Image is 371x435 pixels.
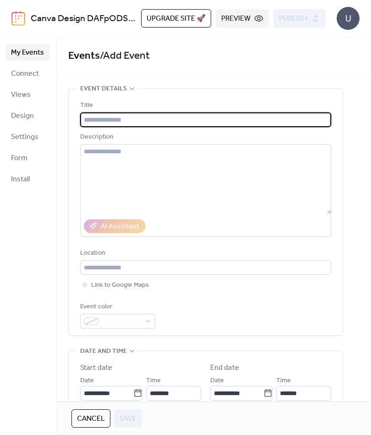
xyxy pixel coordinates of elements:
span: Design [11,111,34,122]
a: Events [68,46,100,66]
span: Install [11,174,30,185]
div: End date [210,362,239,374]
div: Title [80,100,329,111]
img: logo [11,11,25,26]
span: Time [276,375,291,386]
span: Event details [80,84,127,95]
div: Start date [80,362,112,374]
div: Event color [80,301,153,312]
div: U [337,7,360,30]
a: Canva Design DAFpODSXOEY [31,10,151,28]
span: / Add Event [100,46,150,66]
span: Date and time [80,346,127,357]
div: Description [80,132,329,143]
span: My Events [11,47,44,58]
a: My Events [5,44,49,61]
button: Upgrade site 🚀 [141,9,211,28]
a: Settings [5,128,49,145]
span: Link to Google Maps [91,280,149,291]
span: Time [146,375,161,386]
span: Cancel [77,413,105,424]
a: Design [5,107,49,124]
a: Install [5,171,49,187]
span: Preview [221,13,251,24]
div: Location [80,248,329,259]
a: Connect [5,65,49,82]
span: Views [11,89,31,100]
span: Upgrade site 🚀 [147,13,206,24]
a: Form [5,150,49,166]
button: Cancel [71,409,110,428]
span: Date [210,375,224,386]
span: Settings [11,132,38,143]
span: Date [80,375,94,386]
button: Preview [216,9,269,28]
span: Connect [11,68,39,79]
span: Form [11,153,27,164]
a: Views [5,86,49,103]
